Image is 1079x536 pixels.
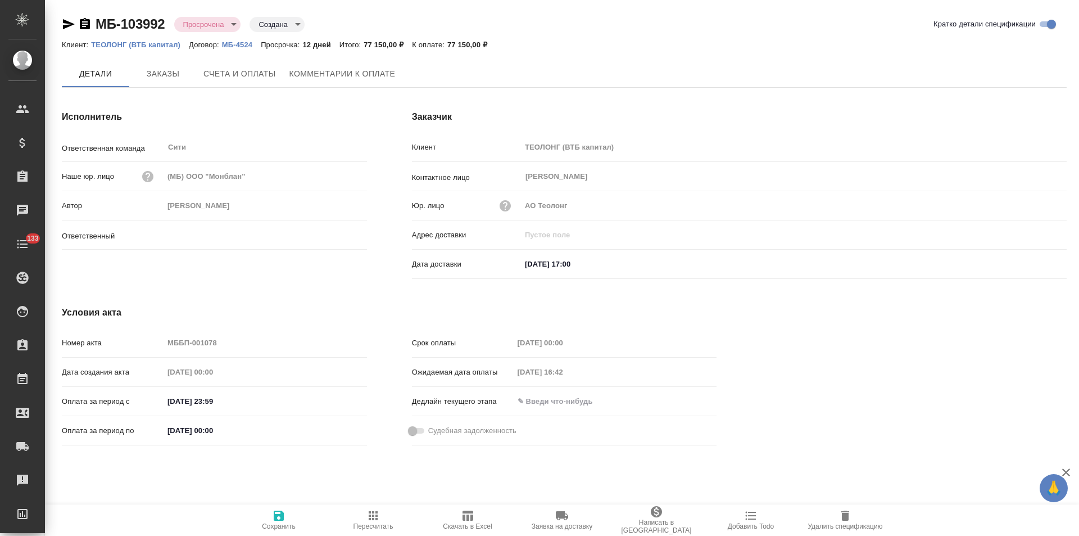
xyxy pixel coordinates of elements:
p: Дата доставки [412,259,521,270]
button: Open [361,234,363,236]
p: Дата создания акта [62,367,164,378]
span: 133 [20,233,46,244]
input: ✎ Введи что-нибудь [164,393,262,409]
span: Судебная задолженность [428,425,516,436]
input: ✎ Введи что-нибудь [521,256,619,272]
a: МБ-103992 [96,16,165,31]
p: 77 150,00 ₽ [447,40,496,49]
p: Ответственная команда [62,143,164,154]
a: МБ-4524 [222,39,261,49]
p: ТЕОЛОНГ (ВТБ капитал) [91,40,189,49]
input: ✎ Введи что-нибудь [164,422,262,439]
span: Счета и оплаты [203,67,276,81]
p: Ожидаемая дата оплаты [412,367,514,378]
span: Заказы [136,67,190,81]
input: ✎ Введи что-нибудь [514,393,612,409]
p: К оплате: [412,40,447,49]
input: Пустое поле [164,197,367,214]
p: Оплата за период с [62,396,164,407]
p: Номер акта [62,337,164,349]
p: 77 150,00 ₽ [364,40,412,49]
button: Скопировать ссылку для ЯМессенджера [62,17,75,31]
h4: Заказчик [412,110,1067,124]
p: Клиент [412,142,521,153]
input: Пустое поле [164,364,262,380]
input: Пустое поле [164,168,367,184]
span: Кратко детали спецификации [933,19,1036,30]
a: ТЕОЛОНГ (ВТБ капитал) [91,39,189,49]
p: Итого: [339,40,364,49]
p: Дедлайн текущего этапа [412,396,514,407]
div: Просрочена [250,17,304,32]
p: Юр. лицо [412,200,445,211]
button: Просрочена [180,20,228,29]
p: 12 дней [302,40,339,49]
span: Детали [69,67,123,81]
input: Пустое поле [164,335,367,351]
p: Контактное лицо [412,172,521,183]
span: 🙏 [1044,476,1063,500]
p: Срок оплаты [412,337,514,349]
p: МБ-4524 [222,40,261,49]
input: Пустое поле [521,227,1067,243]
p: Договор: [189,40,222,49]
a: 133 [3,230,42,258]
p: Адрес доставки [412,229,521,241]
input: Пустое поле [514,335,612,351]
button: Создана [255,20,291,29]
span: Комментарии к оплате [289,67,396,81]
p: Клиент: [62,40,91,49]
h4: Исполнитель [62,110,367,124]
p: Просрочка: [261,40,302,49]
button: Скопировать ссылку [78,17,92,31]
p: Ответственный [62,231,164,242]
input: Пустое поле [521,197,1067,214]
p: Оплата за период по [62,425,164,436]
button: 🙏 [1040,474,1068,502]
p: Наше юр. лицо [62,171,114,182]
input: Пустое поле [514,364,612,380]
h4: Условия акта [62,306,717,319]
p: Автор [62,200,164,211]
div: Просрочена [174,17,241,32]
input: Пустое поле [521,139,1067,155]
